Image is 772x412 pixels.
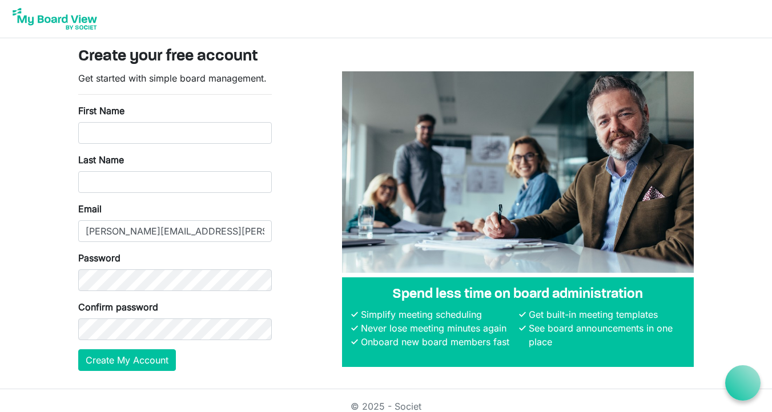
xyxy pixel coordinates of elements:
[78,153,124,167] label: Last Name
[78,104,124,118] label: First Name
[526,308,685,321] li: Get built-in meeting templates
[526,321,685,349] li: See board announcements in one place
[351,401,421,412] a: © 2025 - Societ
[358,308,517,321] li: Simplify meeting scheduling
[358,335,517,349] li: Onboard new board members fast
[78,300,158,314] label: Confirm password
[78,72,267,84] span: Get started with simple board management.
[78,202,102,216] label: Email
[78,251,120,265] label: Password
[358,321,517,335] li: Never lose meeting minutes again
[9,5,100,33] img: My Board View Logo
[78,349,176,371] button: Create My Account
[351,286,685,303] h4: Spend less time on board administration
[342,71,694,273] img: A photograph of board members sitting at a table
[78,47,694,67] h3: Create your free account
